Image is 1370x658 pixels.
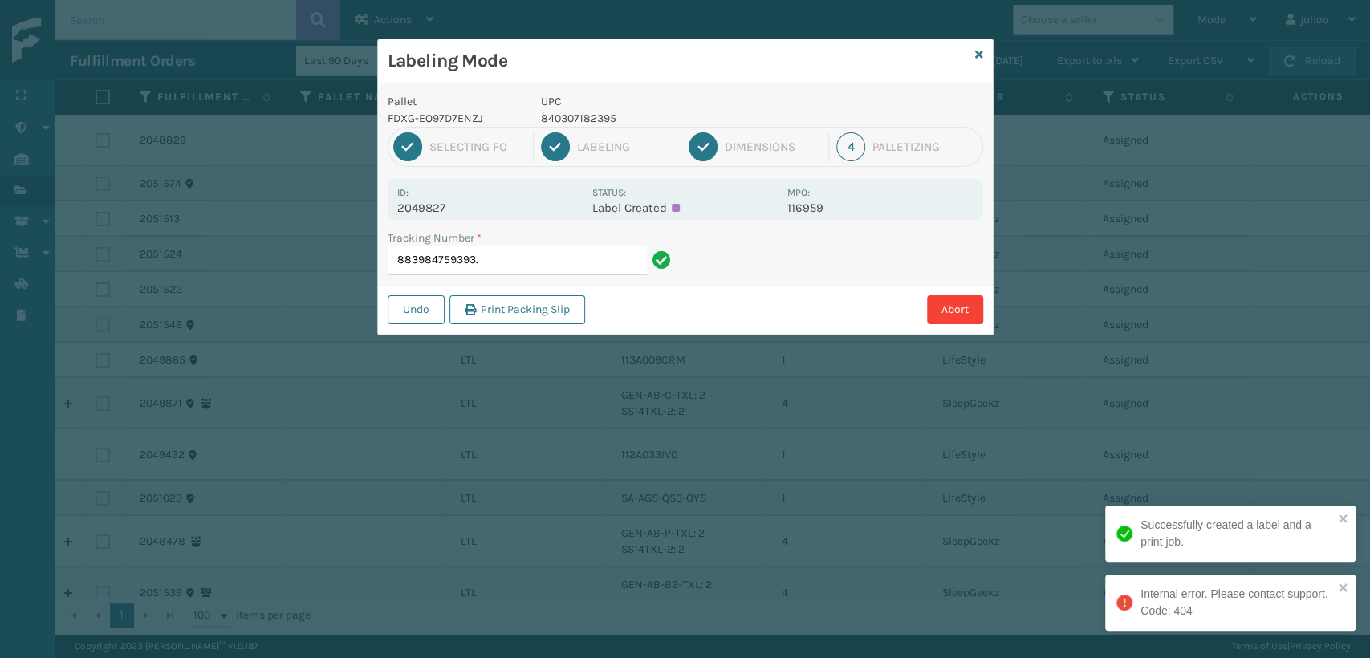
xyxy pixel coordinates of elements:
button: Print Packing Slip [449,295,585,324]
button: Undo [388,295,445,324]
label: Tracking Number [388,229,482,246]
div: Selecting FO [429,140,526,154]
button: Abort [927,295,983,324]
div: Internal error. Please contact support. Code: 404 [1140,586,1333,619]
p: 2049827 [397,201,583,215]
div: 3 [689,132,718,161]
p: UPC [541,93,778,110]
p: 116959 [787,201,973,215]
div: Labeling [577,140,673,154]
p: FDXG-EO97D7ENZJ [388,110,522,127]
p: Label Created [592,201,778,215]
label: MPO: [787,187,810,198]
h3: Labeling Mode [388,49,969,73]
label: Id: [397,187,409,198]
button: close [1338,581,1349,596]
label: Status: [592,187,626,198]
div: 1 [393,132,422,161]
div: Palletizing [872,140,977,154]
div: 2 [541,132,570,161]
p: 840307182395 [541,110,778,127]
button: close [1338,512,1349,527]
div: 4 [836,132,865,161]
div: Dimensions [725,140,821,154]
div: Successfully created a label and a print job. [1140,517,1333,550]
p: Pallet [388,93,522,110]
